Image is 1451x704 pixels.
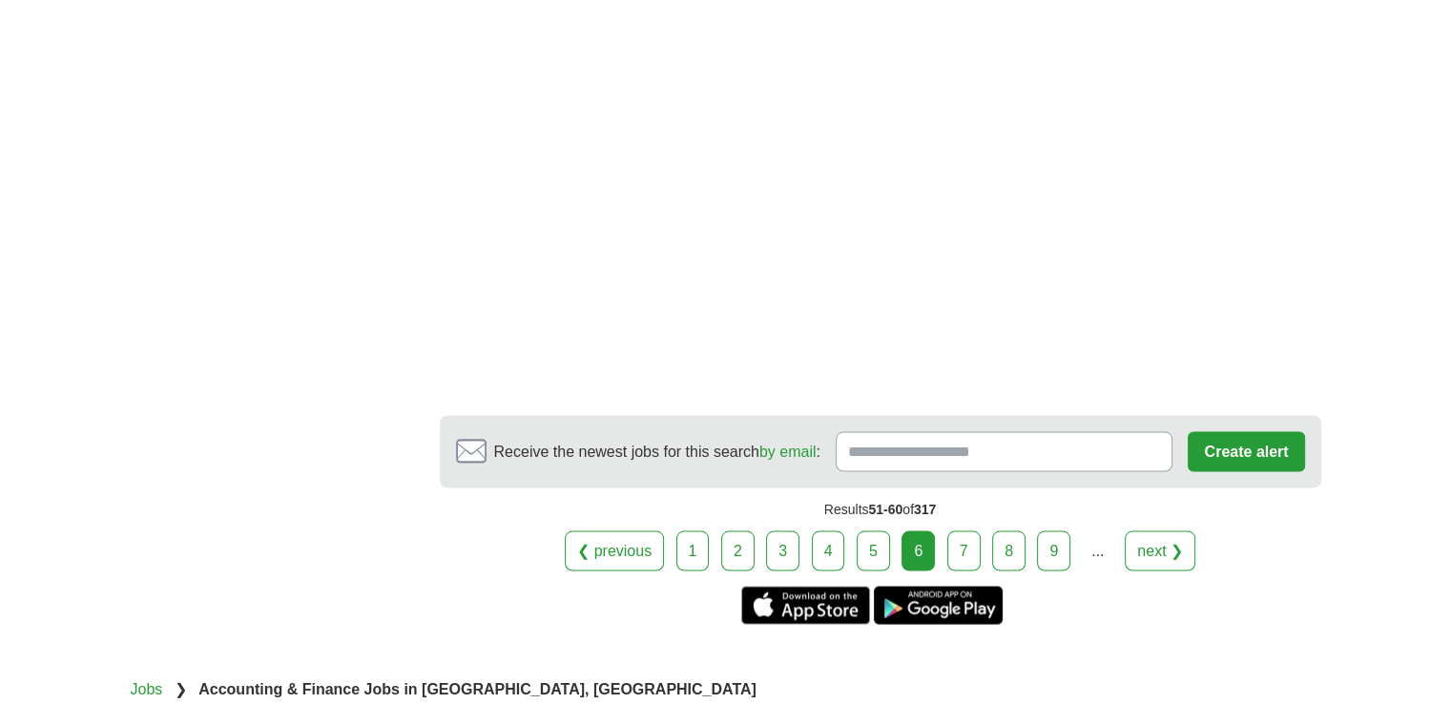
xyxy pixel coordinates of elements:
[759,443,817,459] a: by email
[766,530,799,570] a: 3
[440,487,1321,530] div: Results of
[1125,530,1195,570] a: next ❯
[947,530,981,570] a: 7
[1079,531,1117,569] div: ...
[812,530,845,570] a: 4
[1188,431,1304,471] button: Create alert
[857,530,890,570] a: 5
[721,530,755,570] a: 2
[874,586,1003,624] a: Get the Android app
[902,530,935,570] div: 6
[741,586,870,624] a: Get the iPhone app
[868,501,902,516] span: 51-60
[175,680,187,696] span: ❯
[494,440,820,463] span: Receive the newest jobs for this search :
[914,501,936,516] span: 317
[676,530,710,570] a: 1
[992,530,1026,570] a: 8
[131,680,163,696] a: Jobs
[1037,530,1070,570] a: 9
[565,530,664,570] a: ❮ previous
[198,680,757,696] strong: Accounting & Finance Jobs in [GEOGRAPHIC_DATA], [GEOGRAPHIC_DATA]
